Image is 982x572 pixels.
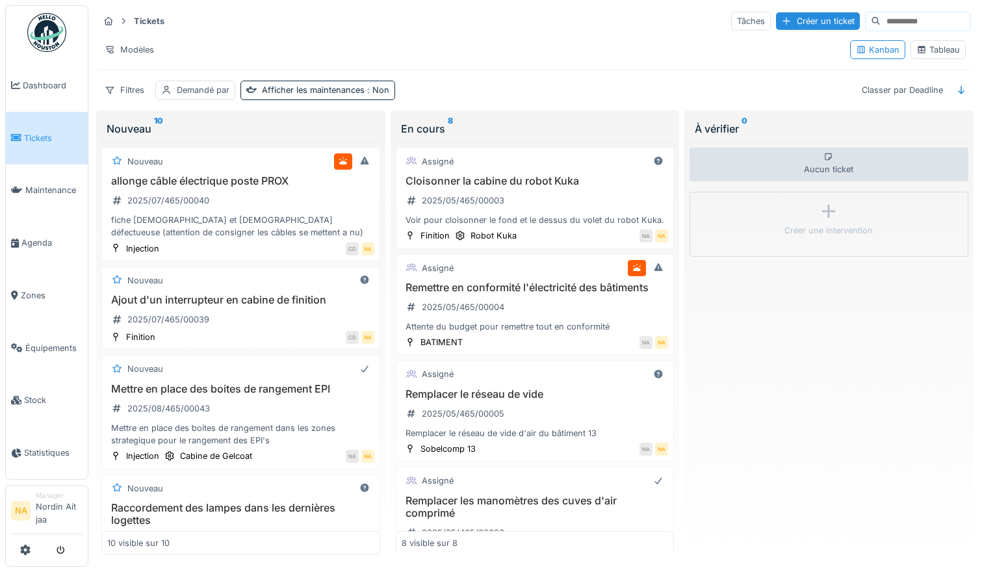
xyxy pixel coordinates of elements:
[126,450,159,462] div: Injection
[402,388,669,400] h3: Remplacer le réseau de vide
[422,155,454,168] div: Assigné
[422,474,454,487] div: Assigné
[742,121,747,136] sup: 0
[422,301,504,313] div: 2025/05/465/00004
[127,402,210,415] div: 2025/08/465/00043
[471,229,517,242] div: Robot Kuka
[361,242,374,255] div: NA
[856,81,949,99] div: Classer par Deadline
[24,447,83,459] span: Statistiques
[655,229,668,242] div: NA
[107,121,375,136] div: Nouveau
[640,336,653,349] div: NA
[127,482,163,495] div: Nouveau
[107,422,374,447] div: Mettre en place des boites de rangement dans les zones strategique pour le rangement des EPI's
[21,289,83,302] span: Zones
[346,242,359,255] div: CD
[107,294,374,306] h3: Ajout d'un interrupteur en cabine de finition
[107,537,170,549] div: 10 visible sur 10
[6,59,88,112] a: Dashboard
[640,443,653,456] div: NA
[21,237,83,249] span: Agenda
[402,495,669,519] h3: Remplacer les manomètres des cuves d'air comprimé
[6,164,88,217] a: Maintenance
[24,132,83,144] span: Tickets
[127,274,163,287] div: Nouveau
[420,443,476,455] div: Sobelcomp 13
[916,44,960,56] div: Tableau
[127,155,163,168] div: Nouveau
[420,229,450,242] div: Finition
[640,229,653,242] div: NA
[361,331,374,344] div: NA
[448,121,453,136] sup: 8
[36,491,83,500] div: Manager
[856,44,899,56] div: Kanban
[107,502,374,526] h3: Raccordement des lampes dans les dernières logettes
[126,242,159,255] div: Injection
[422,262,454,274] div: Assigné
[11,491,83,534] a: NA ManagerNordin Ait jaa
[402,175,669,187] h3: Cloisonner la cabine du robot Kuka
[262,84,389,96] div: Afficher les maintenances
[25,342,83,354] span: Équipements
[23,79,83,92] span: Dashboard
[99,40,160,59] div: Modèles
[422,526,504,539] div: 2025/05/465/00006
[6,374,88,427] a: Stock
[107,175,374,187] h3: allonge câble électrique poste PROX
[6,216,88,269] a: Agenda
[11,501,31,521] li: NA
[690,148,968,181] div: Aucun ticket
[126,331,155,343] div: Finition
[401,121,669,136] div: En cours
[36,491,83,531] li: Nordin Ait jaa
[420,336,463,348] div: BATIMENT
[655,336,668,349] div: NA
[6,269,88,322] a: Zones
[784,224,873,237] div: Créer une intervention
[27,13,66,52] img: Badge_color-CXgf-gQk.svg
[180,450,252,462] div: Cabine de Gelcoat
[129,15,170,27] strong: Tickets
[365,85,389,95] span: : Non
[346,331,359,344] div: CD
[346,450,359,463] div: NA
[776,12,860,30] div: Créer un ticket
[127,194,209,207] div: 2025/07/465/00040
[107,383,374,395] h3: Mettre en place des boites de rangement EPI
[422,408,504,420] div: 2025/05/465/00005
[6,322,88,374] a: Équipements
[154,121,163,136] sup: 10
[402,537,458,549] div: 8 visible sur 8
[402,427,669,439] div: Remplacer le réseau de vide d'air du bâtiment 13
[731,12,771,31] div: Tâches
[24,394,83,406] span: Stock
[99,81,150,99] div: Filtres
[177,84,229,96] div: Demandé par
[6,426,88,479] a: Statistiques
[25,184,83,196] span: Maintenance
[422,368,454,380] div: Assigné
[6,112,88,164] a: Tickets
[402,320,669,333] div: Attente du budget pour remettre tout en conformité
[127,363,163,375] div: Nouveau
[107,214,374,239] div: fiche [DEMOGRAPHIC_DATA] et [DEMOGRAPHIC_DATA] défectueuse (attention de consigner les câbles se ...
[402,281,669,294] h3: Remettre en conformité l'électricité des bâtiments
[361,450,374,463] div: NA
[695,121,963,136] div: À vérifier
[655,443,668,456] div: NA
[127,313,209,326] div: 2025/07/465/00039
[402,214,669,226] div: Voir pour cloisonner le fond et le dessus du volet du robot Kuka.
[422,194,504,207] div: 2025/05/465/00003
